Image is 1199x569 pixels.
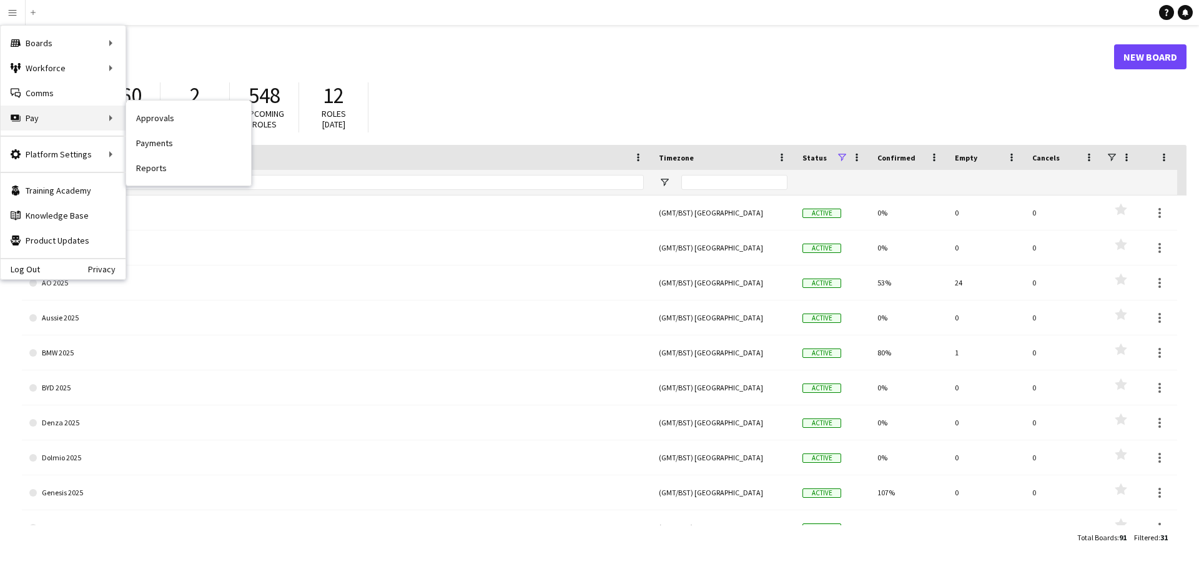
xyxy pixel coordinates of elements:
[1,142,126,167] div: Platform Settings
[870,405,947,440] div: 0%
[802,418,841,428] span: Active
[802,488,841,498] span: Active
[955,153,977,162] span: Empty
[651,405,795,440] div: (GMT/BST) [GEOGRAPHIC_DATA]
[1,106,126,131] div: Pay
[870,265,947,300] div: 53%
[1,228,126,253] a: Product Updates
[1077,525,1127,550] div: :
[1025,440,1102,475] div: 0
[651,510,795,545] div: (GMT/BST) [GEOGRAPHIC_DATA]
[323,82,344,109] span: 12
[244,108,284,130] span: Upcoming roles
[29,440,644,475] a: Dolmio 2025
[126,156,251,181] a: Reports
[947,370,1025,405] div: 0
[802,349,841,358] span: Active
[1025,195,1102,230] div: 0
[947,300,1025,335] div: 0
[651,300,795,335] div: (GMT/BST) [GEOGRAPHIC_DATA]
[651,440,795,475] div: (GMT/BST) [GEOGRAPHIC_DATA]
[802,383,841,393] span: Active
[802,314,841,323] span: Active
[29,335,644,370] a: BMW 2025
[802,453,841,463] span: Active
[1025,370,1102,405] div: 0
[870,510,947,545] div: 0%
[1160,533,1168,542] span: 31
[1025,405,1102,440] div: 0
[947,265,1025,300] div: 24
[947,440,1025,475] div: 0
[1025,475,1102,510] div: 0
[22,47,1114,66] h1: Boards
[870,335,947,370] div: 80%
[29,230,644,265] a: Anthropy 2025
[947,405,1025,440] div: 0
[659,153,694,162] span: Timezone
[249,82,280,109] span: 548
[322,108,346,130] span: Roles [DATE]
[126,131,251,156] a: Payments
[870,475,947,510] div: 107%
[870,300,947,335] div: 0%
[1025,230,1102,265] div: 0
[802,244,841,253] span: Active
[802,153,827,162] span: Status
[947,230,1025,265] div: 0
[870,370,947,405] div: 0%
[651,265,795,300] div: (GMT/BST) [GEOGRAPHIC_DATA]
[802,209,841,218] span: Active
[651,370,795,405] div: (GMT/BST) [GEOGRAPHIC_DATA]
[29,510,644,545] a: HeyMo 2025
[947,475,1025,510] div: 0
[947,195,1025,230] div: 0
[659,177,670,188] button: Open Filter Menu
[947,510,1025,545] div: 0
[190,82,200,109] span: 2
[126,106,251,131] a: Approvals
[1,264,40,274] a: Log Out
[681,175,787,190] input: Timezone Filter Input
[947,335,1025,370] div: 1
[1,31,126,56] div: Boards
[802,279,841,288] span: Active
[651,335,795,370] div: (GMT/BST) [GEOGRAPHIC_DATA]
[651,230,795,265] div: (GMT/BST) [GEOGRAPHIC_DATA]
[870,440,947,475] div: 0%
[1119,533,1127,542] span: 91
[1025,265,1102,300] div: 0
[88,264,126,274] a: Privacy
[651,195,795,230] div: (GMT/BST) [GEOGRAPHIC_DATA]
[1114,44,1187,69] a: New Board
[1,81,126,106] a: Comms
[870,195,947,230] div: 0%
[877,153,915,162] span: Confirmed
[1,56,126,81] div: Workforce
[29,405,644,440] a: Denza 2025
[1032,153,1060,162] span: Cancels
[29,370,644,405] a: BYD 2025
[29,265,644,300] a: AO 2025
[1025,510,1102,545] div: 0
[29,300,644,335] a: Aussie 2025
[29,195,644,230] a: Amazon 2025
[1134,525,1168,550] div: :
[1025,335,1102,370] div: 0
[1,178,126,203] a: Training Academy
[802,523,841,533] span: Active
[1025,300,1102,335] div: 0
[29,475,644,510] a: Genesis 2025
[870,230,947,265] div: 0%
[1,203,126,228] a: Knowledge Base
[1077,533,1117,542] span: Total Boards
[52,175,644,190] input: Board name Filter Input
[1134,533,1158,542] span: Filtered
[651,475,795,510] div: (GMT/BST) [GEOGRAPHIC_DATA]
